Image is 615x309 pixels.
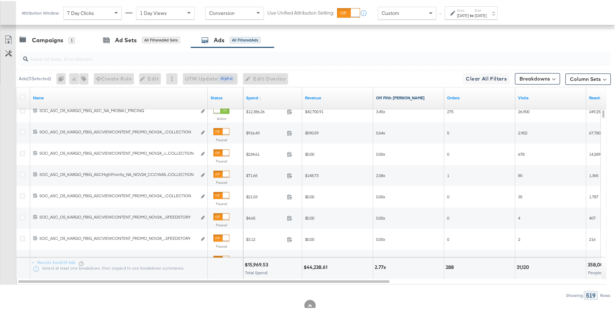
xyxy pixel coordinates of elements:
[518,150,524,156] span: 678
[230,36,261,42] div: All Filtered Ads
[267,9,334,15] label: Use Unified Attribution Setting:
[589,150,600,156] span: 14,289
[305,108,323,113] span: $42,700.91
[565,72,611,84] button: Column Sets
[213,158,229,162] label: Paused
[305,150,314,156] span: $0.00
[566,292,584,297] div: Showing:
[382,9,399,15] span: Custom
[39,107,197,112] div: SOC_ASC_O5_KARGO_FBIG_ASC_NA_MIOBAU_PRICING
[463,72,510,83] button: Clear All Filters
[19,75,51,81] div: Ads ( 0 Selected)
[589,193,598,198] span: 1,787
[600,292,611,297] div: Rows
[56,72,69,83] div: 0
[518,236,520,241] span: 2
[518,108,529,113] span: 26,900
[39,171,197,176] div: SOC_ASC_O5_KARGO_FBIG_ASCHighPriority_NA_NOV24_CCCWA5...COLLECTION
[209,9,235,15] span: Conversion
[39,149,197,155] div: SOC_ASC_O5_KARGO_FBIG_ASCVIEWCONTENT_PROMO_NOV24_J...COLLECTION
[115,35,137,43] div: Ad Sets
[213,137,229,141] label: Paused
[447,94,512,100] a: Omniture Orders
[447,193,449,198] span: 0
[469,12,475,17] strong: to
[588,260,608,267] div: 358,007
[437,12,444,15] span: ↑
[305,94,370,100] a: Omniture Revenue
[214,35,224,43] div: Ads
[518,193,522,198] span: 35
[475,12,486,17] div: [DATE]
[375,263,388,270] div: 2.77x
[245,260,270,267] div: $15,969.53
[447,150,449,156] span: 0
[518,172,522,177] span: 85
[69,36,75,43] div: 1
[246,172,284,177] span: $71.65
[140,9,167,15] span: 1 Day Views
[213,115,229,120] label: Active
[589,129,600,134] span: 67,780
[584,290,598,299] div: 519
[39,213,197,219] div: SOC_ASC_O5_KARGO_FBIG_ASCVIEWCONTENT_PROMO_NOV24_...SFEEDSTORY
[457,7,469,12] label: Start:
[305,193,314,198] span: $0.00
[447,129,449,134] span: 5
[376,129,385,134] span: 0.64x
[246,150,284,156] span: $234.61
[246,214,284,220] span: $4.65
[446,263,456,270] div: 288
[245,269,267,274] span: Total Spend
[447,214,449,220] span: 0
[142,36,180,42] div: All Filtered Ad Sets
[33,94,205,100] a: Ad Name.
[466,73,507,82] span: Clear All Filters
[304,263,330,270] div: $44,238.61
[213,243,229,248] label: Paused
[213,200,229,205] label: Paused
[376,172,385,177] span: 2.08x
[246,193,284,198] span: $21.03
[518,129,527,134] span: 2,902
[21,10,60,15] div: Attribution Window:
[67,9,94,15] span: 7 Day Clicks
[517,263,531,270] div: 31,120
[39,234,197,240] div: SOC_ASC_O5_KARGO_FBIG_ASCVIEWCONTENT_PROMO_NOV24_...SFEEDSTORY
[39,192,197,198] div: SOC_ASC_O5_KARGO_FBIG_ASCVIEWCONTENT_PROMO_NOV24_...COLLECTION
[589,108,603,113] span: 249,252
[376,214,385,220] span: 0.00x
[457,12,469,17] div: [DATE]
[376,236,385,241] span: 0.00x
[246,129,284,134] span: $916.43
[246,94,299,100] a: The total amount spent to date.
[211,94,240,100] a: Shows the current state of your Ad.
[213,222,229,226] label: Paused
[515,72,560,83] button: Breakdowns
[246,108,284,113] span: $12,386.26
[28,48,557,62] input: Search Ad Name, ID or Objective
[588,269,602,274] span: People
[589,236,595,241] span: 216
[447,108,453,113] span: 275
[305,129,319,134] span: $590.59
[305,236,314,241] span: $0.00
[518,214,520,220] span: 4
[475,7,486,12] label: End:
[32,35,63,43] div: Campaigns
[376,150,385,156] span: 0.00x
[39,128,197,134] div: SOC_ASC_O5_KARGO_FBIG_ASCVIEWCONTENT_PROMO_NOV24_...COLLECTION
[246,236,284,241] span: $3.12
[305,214,314,220] span: $0.00
[376,108,385,113] span: 3.45x
[305,172,319,177] span: $148.73
[589,214,595,220] span: 407
[589,172,598,177] span: 1,365
[518,94,583,100] a: Omniture Visits
[447,236,449,241] span: 0
[376,193,385,198] span: 0.00x
[376,94,441,100] a: 9/20 Update
[213,179,229,184] label: Paused
[447,172,449,177] span: 1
